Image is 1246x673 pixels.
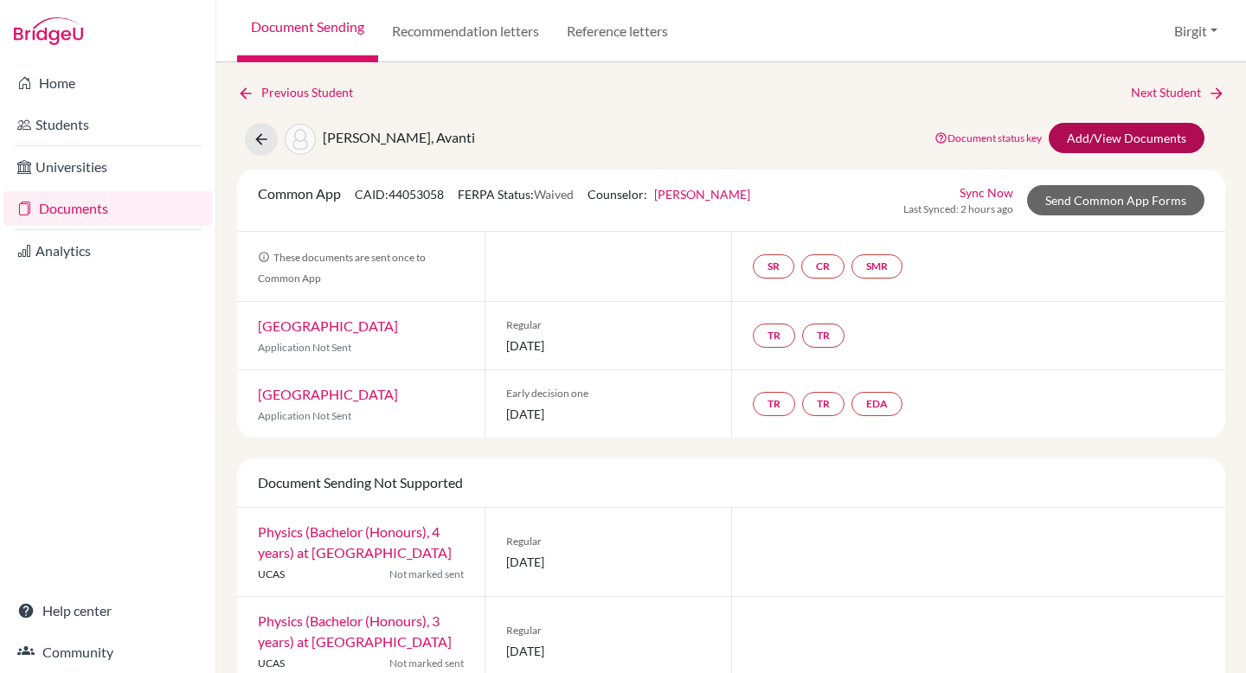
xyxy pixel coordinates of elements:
span: FERPA Status: [458,187,574,202]
a: Community [3,635,212,670]
a: [GEOGRAPHIC_DATA] [258,386,398,402]
span: Last Synced: 2 hours ago [903,202,1013,217]
a: TR [753,392,795,416]
a: [GEOGRAPHIC_DATA] [258,317,398,334]
a: Add/View Documents [1049,123,1204,153]
span: [DATE] [506,642,711,660]
a: Send Common App Forms [1027,185,1204,215]
a: Previous Student [237,83,367,102]
span: [DATE] [506,553,711,571]
span: Document Sending Not Supported [258,474,463,490]
span: [PERSON_NAME], Avanti [323,129,475,145]
span: Application Not Sent [258,409,351,422]
a: Physics (Bachelor (Honours), 4 years) at [GEOGRAPHIC_DATA] [258,523,452,561]
a: [PERSON_NAME] [654,187,750,202]
span: Regular [506,317,711,333]
span: Common App [258,185,341,202]
span: Regular [506,623,711,638]
span: These documents are sent once to Common App [258,251,426,285]
span: Application Not Sent [258,341,351,354]
a: SR [753,254,794,279]
a: TR [802,324,845,348]
a: SMR [851,254,902,279]
span: Not marked sent [389,567,464,582]
a: Help center [3,593,212,628]
span: Regular [506,534,711,549]
a: CR [801,254,845,279]
span: Waived [534,187,574,202]
a: Home [3,66,212,100]
span: [DATE] [506,336,711,355]
a: Documents [3,191,212,226]
span: UCAS [258,657,285,670]
a: Physics (Bachelor (Honours), 3 years) at [GEOGRAPHIC_DATA] [258,612,452,650]
a: TR [802,392,845,416]
span: CAID: 44053058 [355,187,444,202]
button: Birgit [1166,15,1225,48]
a: EDA [851,392,902,416]
span: Counselor: [588,187,750,202]
a: Students [3,107,212,142]
a: Next Student [1131,83,1225,102]
span: Not marked sent [389,656,464,671]
a: Sync Now [960,183,1013,202]
span: Early decision one [506,386,711,401]
a: Document status key [934,131,1042,144]
span: [DATE] [506,405,711,423]
a: Analytics [3,234,212,268]
img: Bridge-U [14,17,83,45]
a: TR [753,324,795,348]
a: Universities [3,150,212,184]
span: UCAS [258,567,285,580]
